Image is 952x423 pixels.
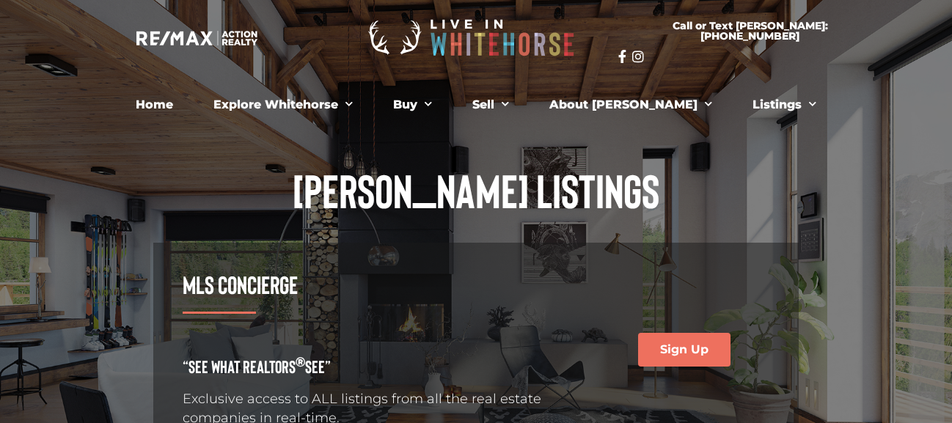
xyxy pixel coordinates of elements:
a: About [PERSON_NAME] [538,90,723,119]
a: Sell [461,90,520,119]
a: Explore Whitehorse [202,90,364,119]
sup: ® [296,353,305,369]
span: Call or Text [PERSON_NAME]: [PHONE_NUMBER] [636,21,863,41]
h1: [PERSON_NAME] Listings [153,166,799,213]
span: Sign Up [660,344,708,356]
a: Sign Up [638,333,731,367]
a: Buy [382,90,443,119]
h3: MLS Concierge [183,272,585,297]
nav: Menu [73,90,879,119]
a: Call or Text [PERSON_NAME]: [PHONE_NUMBER] [618,12,881,50]
a: Home [125,90,184,119]
a: Listings [742,90,827,119]
h4: “See What REALTORS See” [183,358,585,375]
